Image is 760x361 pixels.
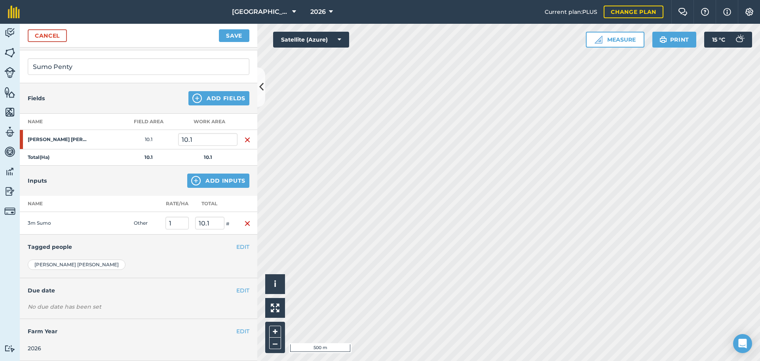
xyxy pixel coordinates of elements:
[712,32,725,48] span: 15 ° C
[28,243,249,251] h4: Tagged people
[700,8,710,16] img: A question mark icon
[269,338,281,349] button: –
[4,86,15,98] img: svg+xml;base64,PHN2ZyB4bWxucz0iaHR0cDovL3d3dy53My5vcmcvMjAwMC9zdmciIHdpZHRoPSI1NiIgaGVpZ2h0PSI2MC...
[28,136,89,143] strong: [PERSON_NAME] [PERSON_NAME] - IFS
[232,7,289,17] span: [GEOGRAPHIC_DATA]
[4,345,15,352] img: svg+xml;base64,PD94bWwgdmVyc2lvbj0iMS4wIiBlbmNvZGluZz0idXRmLTgiPz4KPCEtLSBHZW5lcmF0b3I6IEFkb2JlIE...
[236,327,249,336] button: EDIT
[131,212,162,235] td: Other
[162,196,192,212] th: Rate/ Ha
[4,47,15,59] img: svg+xml;base64,PHN2ZyB4bWxucz0iaHR0cDovL3d3dy53My5vcmcvMjAwMC9zdmciIHdpZHRoPSI1NiIgaGVpZ2h0PSI2MC...
[733,334,752,353] div: Open Intercom Messenger
[144,154,153,160] strong: 10.1
[119,130,178,149] td: 10.1
[4,146,15,158] img: svg+xml;base64,PD94bWwgdmVyc2lvbj0iMS4wIiBlbmNvZGluZz0idXRmLTgiPz4KPCEtLSBHZW5lcmF0b3I6IEFkb2JlIE...
[192,196,237,212] th: Total
[28,327,249,336] h4: Farm Year
[4,206,15,217] img: svg+xml;base64,PD94bWwgdmVyc2lvbj0iMS4wIiBlbmNvZGluZz0idXRmLTgiPz4KPCEtLSBHZW5lcmF0b3I6IEFkb2JlIE...
[586,32,644,48] button: Measure
[652,32,697,48] button: Print
[20,212,99,235] td: 3m Sumo
[545,8,597,16] span: Current plan : PLUS
[28,58,249,75] input: What needs doing?
[28,260,125,270] div: [PERSON_NAME] [PERSON_NAME]
[236,286,249,295] button: EDIT
[28,29,67,42] a: Cancel
[178,114,237,130] th: Work area
[188,91,249,105] button: Add Fields
[20,114,119,130] th: Name
[187,174,249,188] button: Add Inputs
[219,29,249,42] button: Save
[274,279,276,289] span: i
[4,166,15,178] img: svg+xml;base64,PD94bWwgdmVyc2lvbj0iMS4wIiBlbmNvZGluZz0idXRmLTgiPz4KPCEtLSBHZW5lcmF0b3I6IEFkb2JlIE...
[265,274,285,294] button: i
[28,94,45,103] h4: Fields
[745,8,754,16] img: A cog icon
[28,286,249,295] h4: Due date
[678,8,688,16] img: Two speech bubbles overlapping with the left bubble in the forefront
[28,176,47,185] h4: Inputs
[204,154,212,160] strong: 10.1
[4,67,15,78] img: svg+xml;base64,PD94bWwgdmVyc2lvbj0iMS4wIiBlbmNvZGluZz0idXRmLTgiPz4KPCEtLSBHZW5lcmF0b3I6IEFkb2JlIE...
[244,219,251,228] img: svg+xml;base64,PHN2ZyB4bWxucz0iaHR0cDovL3d3dy53My5vcmcvMjAwMC9zdmciIHdpZHRoPSIxNiIgaGVpZ2h0PSIyNC...
[704,32,752,48] button: 15 °C
[8,6,20,18] img: fieldmargin Logo
[28,154,49,160] strong: Total ( Ha )
[271,304,279,312] img: Four arrows, one pointing top left, one top right, one bottom right and the last bottom left
[4,126,15,138] img: svg+xml;base64,PD94bWwgdmVyc2lvbj0iMS4wIiBlbmNvZGluZz0idXRmLTgiPz4KPCEtLSBHZW5lcmF0b3I6IEFkb2JlIE...
[244,135,251,145] img: svg+xml;base64,PHN2ZyB4bWxucz0iaHR0cDovL3d3dy53My5vcmcvMjAwMC9zdmciIHdpZHRoPSIxNiIgaGVpZ2h0PSIyNC...
[192,94,202,103] img: svg+xml;base64,PHN2ZyB4bWxucz0iaHR0cDovL3d3dy53My5vcmcvMjAwMC9zdmciIHdpZHRoPSIxNCIgaGVpZ2h0PSIyNC...
[28,303,249,311] div: No due date has been set
[4,27,15,39] img: svg+xml;base64,PD94bWwgdmVyc2lvbj0iMS4wIiBlbmNvZGluZz0idXRmLTgiPz4KPCEtLSBHZW5lcmF0b3I6IEFkb2JlIE...
[659,35,667,44] img: svg+xml;base64,PHN2ZyB4bWxucz0iaHR0cDovL3d3dy53My5vcmcvMjAwMC9zdmciIHdpZHRoPSIxOSIgaGVpZ2h0PSIyNC...
[269,326,281,338] button: +
[20,196,99,212] th: Name
[191,176,201,185] img: svg+xml;base64,PHN2ZyB4bWxucz0iaHR0cDovL3d3dy53My5vcmcvMjAwMC9zdmciIHdpZHRoPSIxNCIgaGVpZ2h0PSIyNC...
[604,6,663,18] a: Change plan
[731,32,747,48] img: svg+xml;base64,PD94bWwgdmVyc2lvbj0iMS4wIiBlbmNvZGluZz0idXRmLTgiPz4KPCEtLSBHZW5lcmF0b3I6IEFkb2JlIE...
[4,185,15,197] img: svg+xml;base64,PD94bWwgdmVyc2lvbj0iMS4wIiBlbmNvZGluZz0idXRmLTgiPz4KPCEtLSBHZW5lcmF0b3I6IEFkb2JlIE...
[723,7,731,17] img: svg+xml;base64,PHN2ZyB4bWxucz0iaHR0cDovL3d3dy53My5vcmcvMjAwMC9zdmciIHdpZHRoPSIxNyIgaGVpZ2h0PSIxNy...
[28,344,249,353] div: 2026
[310,7,326,17] span: 2026
[595,36,602,44] img: Ruler icon
[236,243,249,251] button: EDIT
[119,114,178,130] th: Field Area
[273,32,349,48] button: Satellite (Azure)
[4,106,15,118] img: svg+xml;base64,PHN2ZyB4bWxucz0iaHR0cDovL3d3dy53My5vcmcvMjAwMC9zdmciIHdpZHRoPSI1NiIgaGVpZ2h0PSI2MC...
[192,212,237,235] td: #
